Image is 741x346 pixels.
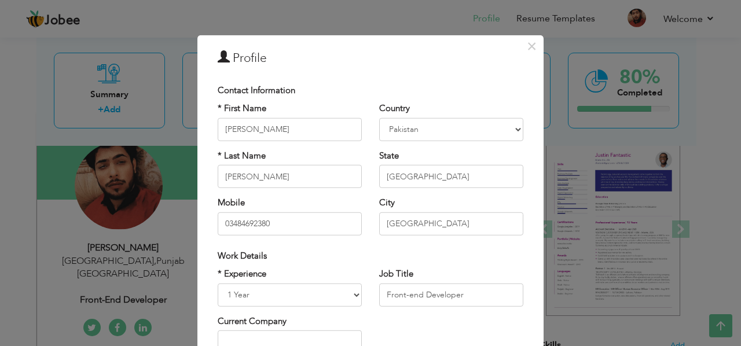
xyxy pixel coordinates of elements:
label: Country [379,102,410,115]
label: State [379,150,399,162]
h3: Profile [218,50,523,67]
span: Contact Information [218,84,295,96]
label: * Last Name [218,150,266,162]
label: Job Title [379,268,413,280]
label: City [379,197,395,209]
button: Close [522,37,541,56]
span: × [527,36,537,57]
label: * Experience [218,268,266,280]
label: Current Company [218,315,287,327]
label: Mobile [218,197,245,209]
span: Work Details [218,249,267,261]
label: * First Name [218,102,266,115]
